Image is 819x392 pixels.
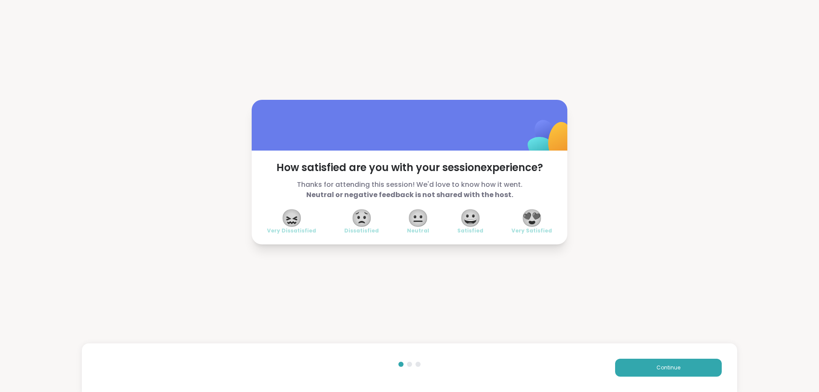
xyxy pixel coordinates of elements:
[656,364,680,372] span: Continue
[615,359,722,377] button: Continue
[267,161,552,174] span: How satisfied are you with your session experience?
[306,190,513,200] b: Neutral or negative feedback is not shared with the host.
[511,227,552,234] span: Very Satisfied
[508,98,592,183] img: ShareWell Logomark
[407,210,429,226] span: 😐
[267,180,552,200] span: Thanks for attending this session! We'd love to know how it went.
[460,210,481,226] span: 😀
[281,210,302,226] span: 😖
[457,227,483,234] span: Satisfied
[344,227,379,234] span: Dissatisfied
[267,227,316,234] span: Very Dissatisfied
[407,227,429,234] span: Neutral
[521,210,543,226] span: 😍
[351,210,372,226] span: 😟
